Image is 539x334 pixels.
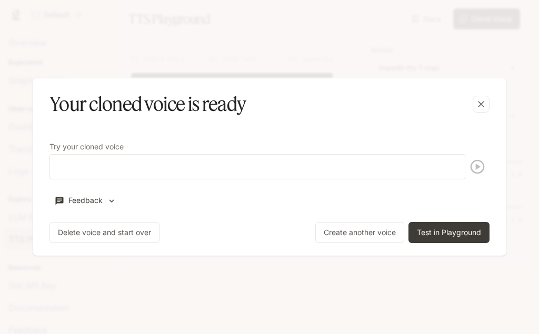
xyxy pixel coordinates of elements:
button: Delete voice and start over [49,222,159,243]
h5: Your cloned voice is ready [49,91,246,117]
button: Test in Playground [408,222,490,243]
button: Feedback [49,192,121,209]
button: Create another voice [315,222,404,243]
p: Try your cloned voice [49,143,124,150]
